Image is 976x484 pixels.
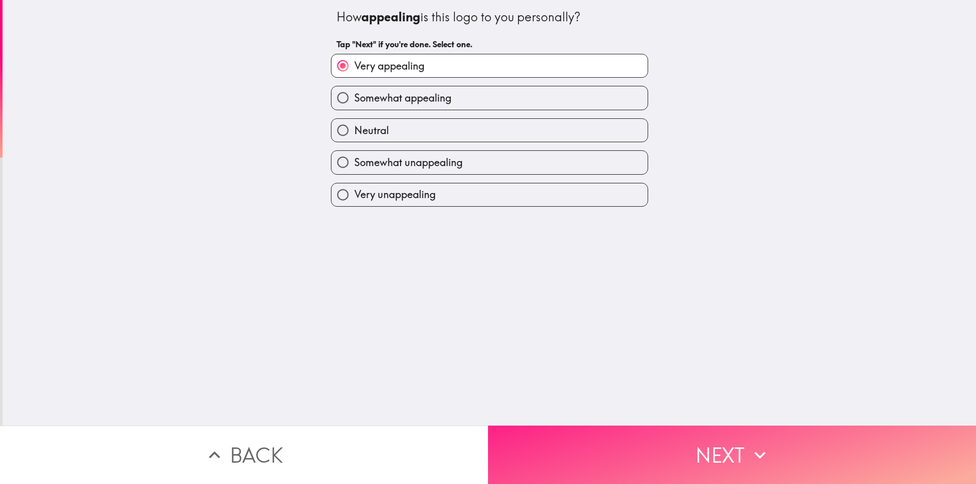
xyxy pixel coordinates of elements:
h6: Tap "Next" if you're done. Select one. [337,39,643,50]
button: Next [488,426,976,484]
b: appealing [361,9,420,24]
span: Very appealing [354,59,424,73]
button: Very appealing [331,54,648,77]
button: Somewhat appealing [331,86,648,109]
span: Neutral [354,123,389,138]
div: How is this logo to you personally? [337,9,643,26]
button: Somewhat unappealing [331,151,648,174]
button: Very unappealing [331,183,648,206]
button: Neutral [331,119,648,142]
span: Somewhat unappealing [354,155,463,170]
span: Somewhat appealing [354,91,451,105]
span: Very unappealing [354,187,436,202]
